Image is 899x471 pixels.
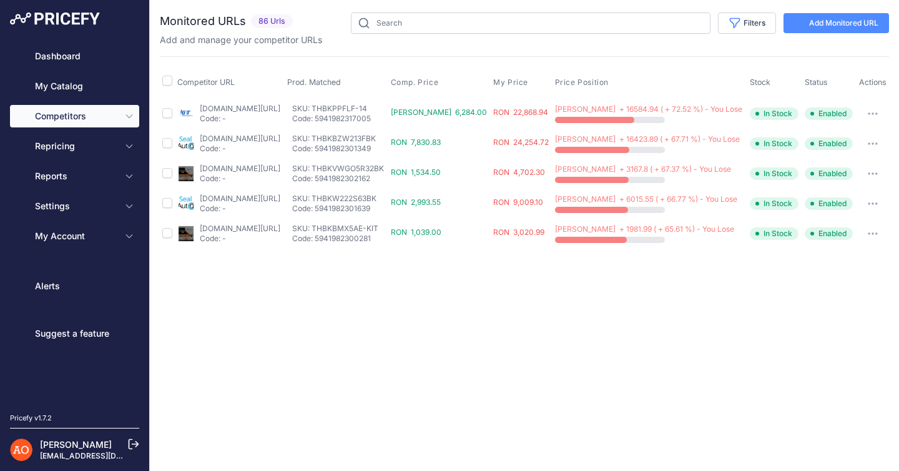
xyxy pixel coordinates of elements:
[292,204,386,214] p: Code: 5941982301639
[292,164,386,174] p: SKU: THBKVWGO5R32BK
[555,104,742,114] span: [PERSON_NAME] + 16584.94 ( + 72.52 %) - You Lose
[200,204,280,214] p: Code: -
[10,165,139,187] button: Reports
[391,197,441,207] span: RON 2,993.55
[555,77,609,87] span: Price Position
[805,137,853,150] span: Enabled
[10,413,52,424] div: Pricefy v1.7.2
[160,12,246,30] h2: Monitored URLs
[200,174,280,184] p: Code: -
[391,77,441,87] button: Comp. Price
[805,77,828,87] span: Status
[287,77,341,87] span: Prod. Matched
[859,77,887,87] span: Actions
[750,137,798,150] span: In Stock
[292,194,386,204] p: SKU: THBKW222S63BK
[35,200,117,212] span: Settings
[40,439,112,450] a: [PERSON_NAME]
[10,105,139,127] button: Competitors
[200,194,280,203] a: [DOMAIN_NAME][URL]
[292,134,386,144] p: SKU: THBKBZW213FBK
[784,13,889,33] a: Add Monitored URL
[292,234,386,244] p: Code: 5941982300281
[750,227,798,240] span: In Stock
[10,225,139,247] button: My Account
[160,34,322,46] p: Add and manage your competitor URLs
[391,137,441,147] span: RON 7,830.83
[292,104,386,114] p: SKU: THBKPPFLF-14
[805,107,853,120] span: Enabled
[200,224,280,233] a: [DOMAIN_NAME][URL]
[750,167,798,180] span: In Stock
[10,12,100,25] img: Pricefy Logo
[718,12,776,34] button: Filters
[10,75,139,97] a: My Catalog
[251,14,293,29] span: 86 Urls
[493,167,545,177] span: RON 4,702.30
[555,224,734,234] span: [PERSON_NAME] + 1981.99 ( + 65.61 %) - You Lose
[805,197,853,210] span: Enabled
[292,144,386,154] p: Code: 5941982301349
[200,104,280,113] a: [DOMAIN_NAME][URL]
[555,134,740,144] span: [PERSON_NAME] + 16423.89 ( + 67.71 %) - You Lose
[493,137,549,147] span: RON 24,254.72
[35,110,117,122] span: Competitors
[10,45,139,398] nav: Sidebar
[200,144,280,154] p: Code: -
[391,77,439,87] span: Comp. Price
[391,107,487,117] span: [PERSON_NAME] 6,284.00
[292,224,386,234] p: SKU: THBKBMX5AE-KIT
[10,195,139,217] button: Settings
[177,77,235,87] span: Competitor URL
[35,140,117,152] span: Repricing
[200,234,280,244] p: Code: -
[391,227,441,237] span: RON 1,039.00
[10,275,139,297] a: Alerts
[200,164,280,173] a: [DOMAIN_NAME][URL]
[200,114,280,124] p: Code: -
[35,170,117,182] span: Reports
[493,107,548,117] span: RON 22,868.94
[493,77,528,87] span: My Price
[493,227,544,237] span: RON 3,020.99
[493,77,531,87] button: My Price
[493,197,543,207] span: RON 9,009.10
[391,167,441,177] span: RON 1,534.50
[351,12,710,34] input: Search
[805,227,853,240] span: Enabled
[292,114,386,124] p: Code: 5941982317005
[10,135,139,157] button: Repricing
[750,107,798,120] span: In Stock
[10,322,139,345] a: Suggest a feature
[40,451,170,460] a: [EMAIL_ADDRESS][DOMAIN_NAME]
[805,167,853,180] span: Enabled
[35,230,117,242] span: My Account
[10,45,139,67] a: Dashboard
[750,197,798,210] span: In Stock
[555,164,731,174] span: [PERSON_NAME] + 3167.8 ( + 67.37 %) - You Lose
[750,77,770,87] span: Stock
[555,77,611,87] button: Price Position
[555,194,737,204] span: [PERSON_NAME] + 6015.55 ( + 66.77 %) - You Lose
[200,134,280,143] a: [DOMAIN_NAME][URL]
[292,174,386,184] p: Code: 5941982302162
